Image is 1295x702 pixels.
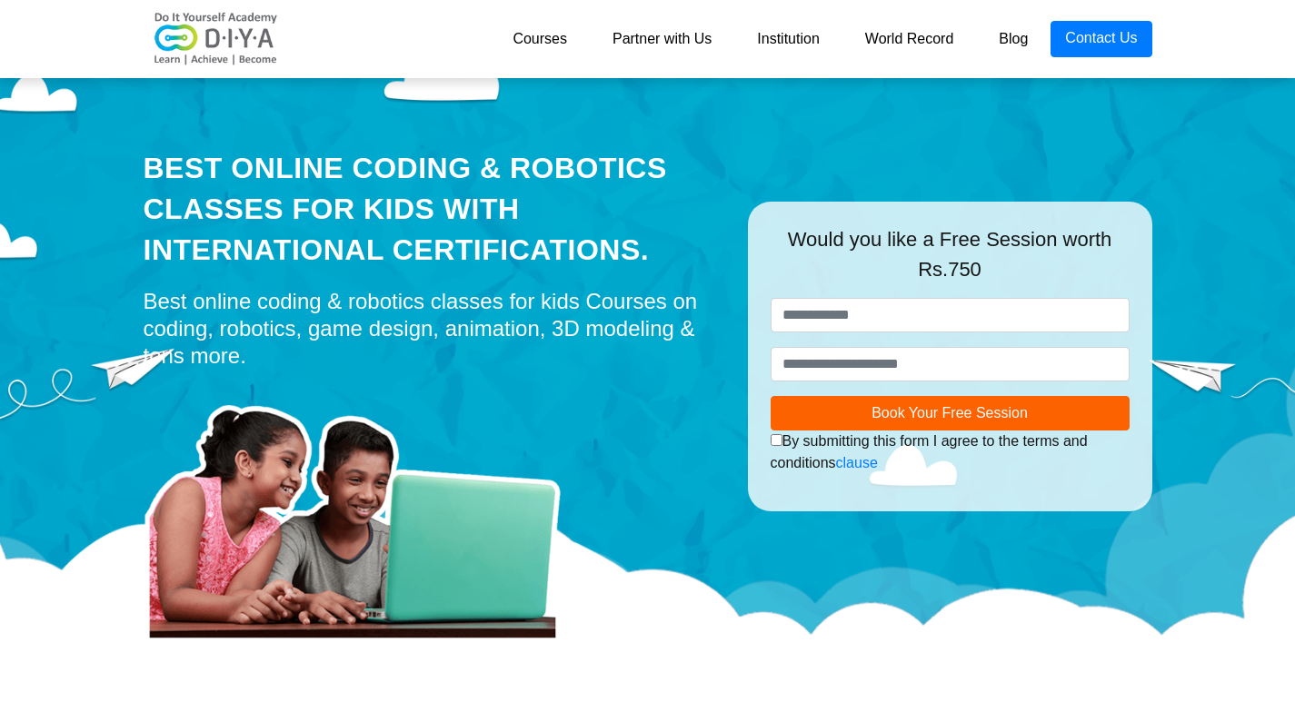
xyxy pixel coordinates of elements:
a: Courses [490,21,590,57]
a: Contact Us [1051,21,1151,57]
div: Best Online Coding & Robotics Classes for kids with International Certifications. [144,148,721,270]
a: World Record [842,21,977,57]
img: logo-v2.png [144,12,289,66]
img: home-prod.png [144,379,580,642]
a: clause [836,455,878,470]
div: By submitting this form I agree to the terms and conditions [771,430,1130,474]
a: Institution [734,21,842,57]
span: Book Your Free Session [872,405,1028,420]
a: Partner with Us [590,21,734,57]
div: Would you like a Free Session worth Rs.750 [771,224,1130,298]
a: Blog [976,21,1051,57]
div: Best online coding & robotics classes for kids Courses on coding, robotics, game design, animatio... [144,288,721,370]
button: Book Your Free Session [771,396,1130,430]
